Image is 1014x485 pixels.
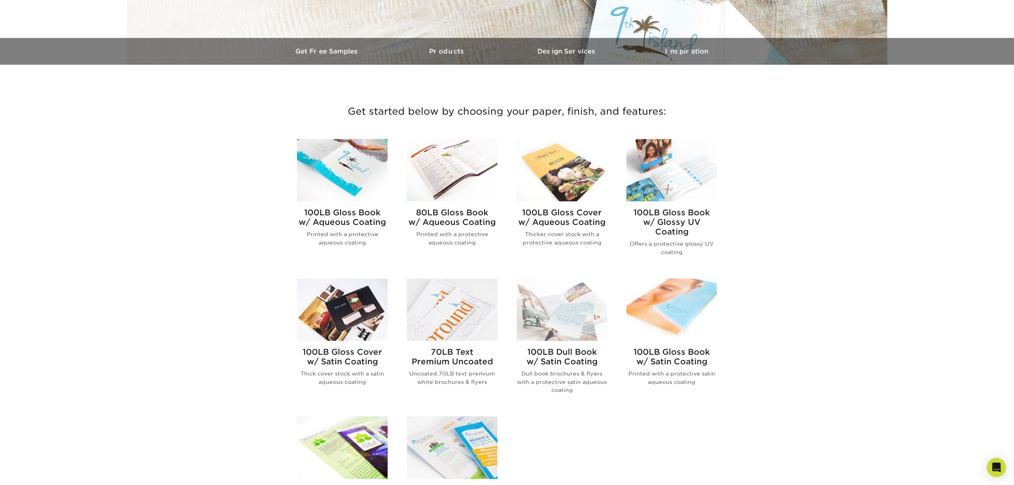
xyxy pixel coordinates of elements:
[517,347,607,366] h2: 100LB Dull Book w/ Satin Coating
[407,208,497,227] h2: 80LB Gloss Book w/ Aqueous Coating
[407,139,497,269] a: 80LB Gloss Book<br/>w/ Aqueous Coating Brochures & Flyers 80LB Gloss Bookw/ Aqueous Coating Print...
[297,230,388,246] p: Printed with a protective aqueous coating
[407,370,497,386] p: Uncoated 70LB text premium white brochures & flyers
[407,230,497,246] p: Printed with a protective aqueous coating
[517,230,607,246] p: Thicker cover stock with a protective aqueous coating
[407,416,497,479] img: 100LB Gloss Book<br/>No Coating Brochures & Flyers
[626,347,717,366] h2: 100LB Gloss Book w/ Satin Coating
[297,139,388,201] img: 100LB Gloss Book<br/>w/ Aqueous Coating Brochures & Flyers
[407,139,497,201] img: 80LB Gloss Book<br/>w/ Aqueous Coating Brochures & Flyers
[987,458,1006,477] div: Open Intercom Messenger
[626,370,717,386] p: Printed with a protective satin aqueous coating
[626,240,717,256] p: Offers a protective glossy UV coating
[627,48,747,55] h3: Inspiration
[267,38,387,65] a: Get Free Samples
[407,278,497,407] a: 70LB Text<br/>Premium Uncoated Brochures & Flyers 70LB TextPremium Uncoated Uncoated 70LB text pr...
[407,278,497,341] img: 70LB Text<br/>Premium Uncoated Brochures & Flyers
[626,139,717,269] a: 100LB Gloss Book<br/>w/ Glossy UV Coating Brochures & Flyers 100LB Gloss Bookw/ Glossy UV Coating...
[517,278,607,341] img: 100LB Dull Book<br/>w/ Satin Coating Brochures & Flyers
[387,48,507,55] h3: Products
[517,208,607,227] h2: 100LB Gloss Cover w/ Aqueous Coating
[626,278,717,341] img: 100LB Gloss Book<br/>w/ Satin Coating Brochures & Flyers
[297,416,388,479] img: 100LB Gloss Cover<br/>No Coating Brochures & Flyers
[267,48,387,55] h3: Get Free Samples
[297,347,388,366] h2: 100LB Gloss Cover w/ Satin Coating
[297,139,388,269] a: 100LB Gloss Book<br/>w/ Aqueous Coating Brochures & Flyers 100LB Gloss Bookw/ Aqueous Coating Pri...
[273,93,741,129] h3: Get started below by choosing your paper, finish, and features:
[297,278,388,341] img: 100LB Gloss Cover<br/>w/ Satin Coating Brochures & Flyers
[407,347,497,366] h2: 70LB Text Premium Uncoated
[517,370,607,394] p: Dull book brochures & flyers with a protective satin aqueous coating
[517,139,607,269] a: 100LB Gloss Cover<br/>w/ Aqueous Coating Brochures & Flyers 100LB Gloss Coverw/ Aqueous Coating T...
[626,208,717,237] h2: 100LB Gloss Book w/ Glossy UV Coating
[627,38,747,65] a: Inspiration
[507,48,627,55] h3: Design Services
[626,278,717,407] a: 100LB Gloss Book<br/>w/ Satin Coating Brochures & Flyers 100LB Gloss Bookw/ Satin Coating Printed...
[297,370,388,386] p: Thick cover stock with a satin aqueous coating
[387,38,507,65] a: Products
[297,208,388,227] h2: 100LB Gloss Book w/ Aqueous Coating
[297,278,388,407] a: 100LB Gloss Cover<br/>w/ Satin Coating Brochures & Flyers 100LB Gloss Coverw/ Satin Coating Thick...
[517,139,607,201] img: 100LB Gloss Cover<br/>w/ Aqueous Coating Brochures & Flyers
[507,38,627,65] a: Design Services
[626,139,717,201] img: 100LB Gloss Book<br/>w/ Glossy UV Coating Brochures & Flyers
[517,278,607,407] a: 100LB Dull Book<br/>w/ Satin Coating Brochures & Flyers 100LB Dull Bookw/ Satin Coating Dull book...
